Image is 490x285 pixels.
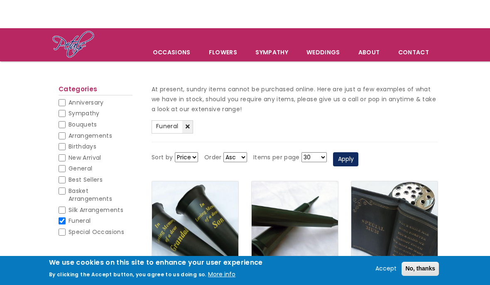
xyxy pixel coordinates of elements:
[69,142,96,151] span: Birthdays
[156,122,178,130] span: Funeral
[402,262,439,276] button: No, thanks
[69,132,112,140] span: Arrangements
[298,44,349,61] span: Weddings
[204,153,222,163] label: Order
[152,181,238,282] img: Lettered Grave Vase
[49,258,263,267] h2: We use cookies on this site to enhance your user experience
[69,187,112,203] span: Basket Arrangements
[372,264,400,274] button: Accept
[390,44,438,61] a: Contact
[333,152,358,166] button: Apply
[252,181,338,282] img: Small Grave Vase
[253,153,300,163] label: Items per page
[52,30,95,59] img: Home
[69,153,101,162] span: New Arrival
[350,44,389,61] a: About
[69,109,100,117] span: Sympathy
[49,271,206,278] p: By clicking the Accept button, you agree to us doing so.
[69,120,97,129] span: Bouquets
[351,181,438,282] img: Vase (open book)
[152,153,173,163] label: Sort by
[59,85,132,95] h2: Categories
[144,44,199,61] span: Occasions
[69,175,103,184] span: Best Sellers
[208,270,235,280] button: More info
[69,164,92,173] span: General
[69,217,91,225] span: Funeral
[69,228,124,236] span: Special Occasions
[152,120,193,134] a: Funeral
[69,98,104,107] span: Anniversary
[200,44,246,61] a: Flowers
[247,44,297,61] a: Sympathy
[152,85,438,114] p: At present, sundry items cannot be purchased online. Here are just a few examples of what we have...
[69,206,123,214] span: Silk Arrangements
